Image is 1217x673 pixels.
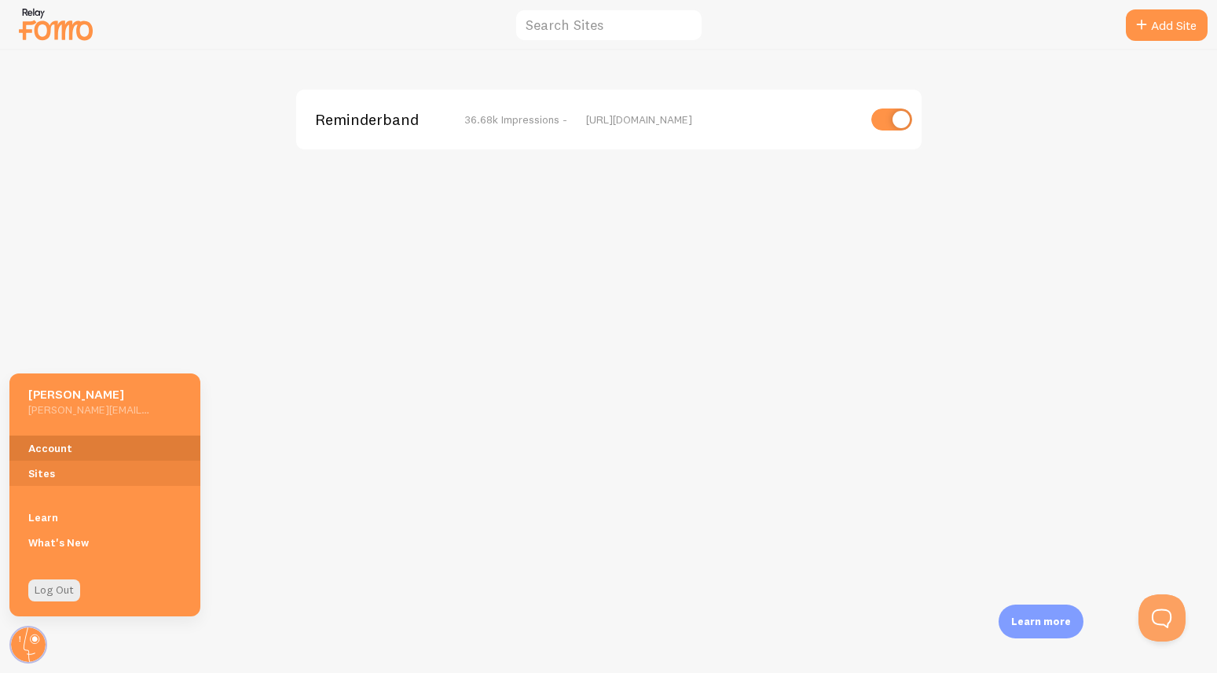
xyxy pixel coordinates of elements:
[1011,614,1071,629] p: Learn more
[9,461,200,486] a: Sites
[28,403,150,417] h5: [PERSON_NAME][EMAIL_ADDRESS][DOMAIN_NAME]
[9,530,200,555] a: What's New
[9,505,200,530] a: Learn
[999,605,1083,638] div: Learn more
[315,112,442,127] span: Reminderband
[9,436,200,461] a: Account
[1138,594,1186,642] iframe: Help Scout Beacon - Open
[464,112,567,127] span: 36.68k Impressions -
[28,579,80,601] a: Log Out
[28,386,150,403] h5: [PERSON_NAME]
[16,4,95,44] img: fomo-relay-logo-orange.svg
[586,112,857,127] div: [URL][DOMAIN_NAME]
